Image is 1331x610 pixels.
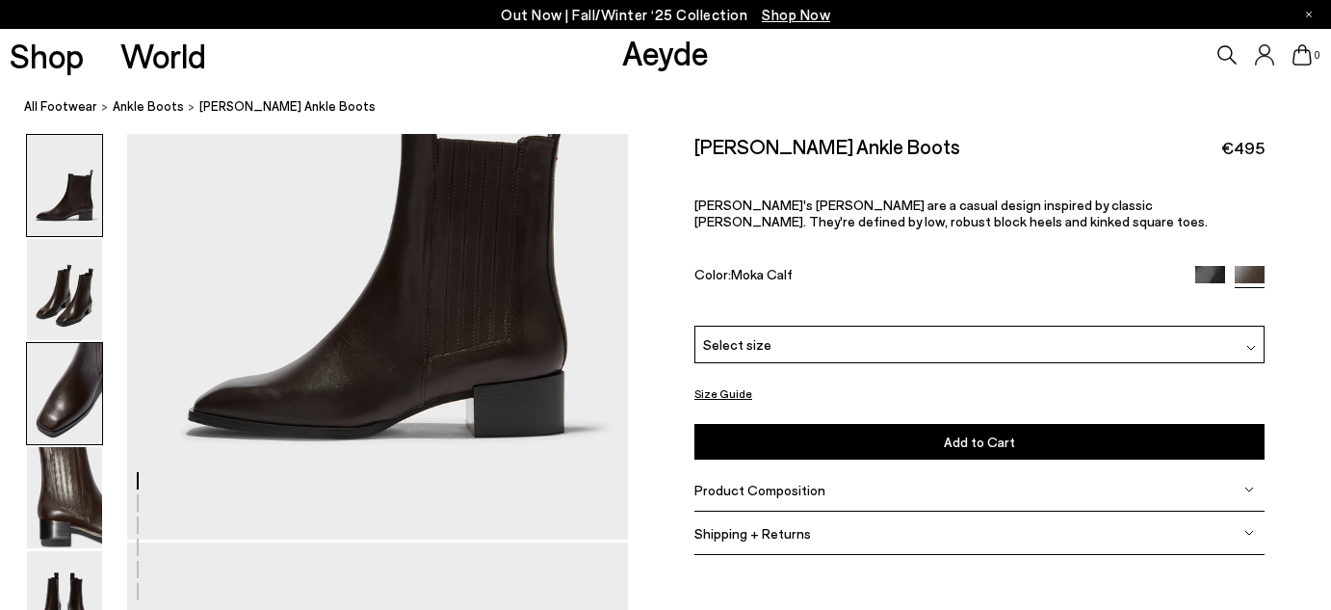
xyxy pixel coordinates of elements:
span: Product Composition [694,482,825,498]
div: Color: [694,266,1177,288]
span: Add to Cart [944,434,1015,450]
a: ankle boots [113,96,184,117]
a: 0 [1292,44,1312,66]
span: 0 [1312,50,1321,61]
span: Moka Calf [731,266,793,282]
button: Size Guide [694,381,752,405]
span: Shipping + Returns [694,525,811,542]
a: World [120,39,206,72]
a: All Footwear [24,96,97,117]
img: Neil Leather Ankle Boots - Image 1 [27,135,102,236]
nav: breadcrumb [24,81,1331,134]
span: [PERSON_NAME]'s [PERSON_NAME] are a casual design inspired by classic [PERSON_NAME]. They're defi... [694,197,1208,229]
img: Neil Leather Ankle Boots - Image 2 [27,239,102,340]
span: ankle boots [113,98,184,114]
img: Neil Leather Ankle Boots - Image 4 [27,447,102,548]
a: Aeyde [622,32,709,72]
img: svg%3E [1244,528,1254,538]
img: Neil Leather Ankle Boots - Image 3 [27,343,102,444]
a: Shop [10,39,84,72]
p: Out Now | Fall/Winter ‘25 Collection [501,3,830,27]
span: [PERSON_NAME] Ankle Boots [199,96,376,117]
span: Navigate to /collections/new-in [762,6,830,23]
h2: [PERSON_NAME] Ankle Boots [694,134,960,158]
span: €495 [1221,136,1265,160]
img: svg%3E [1244,485,1254,494]
span: Select size [703,333,771,354]
img: svg%3E [1246,343,1256,353]
button: Add to Cart [694,424,1265,460]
